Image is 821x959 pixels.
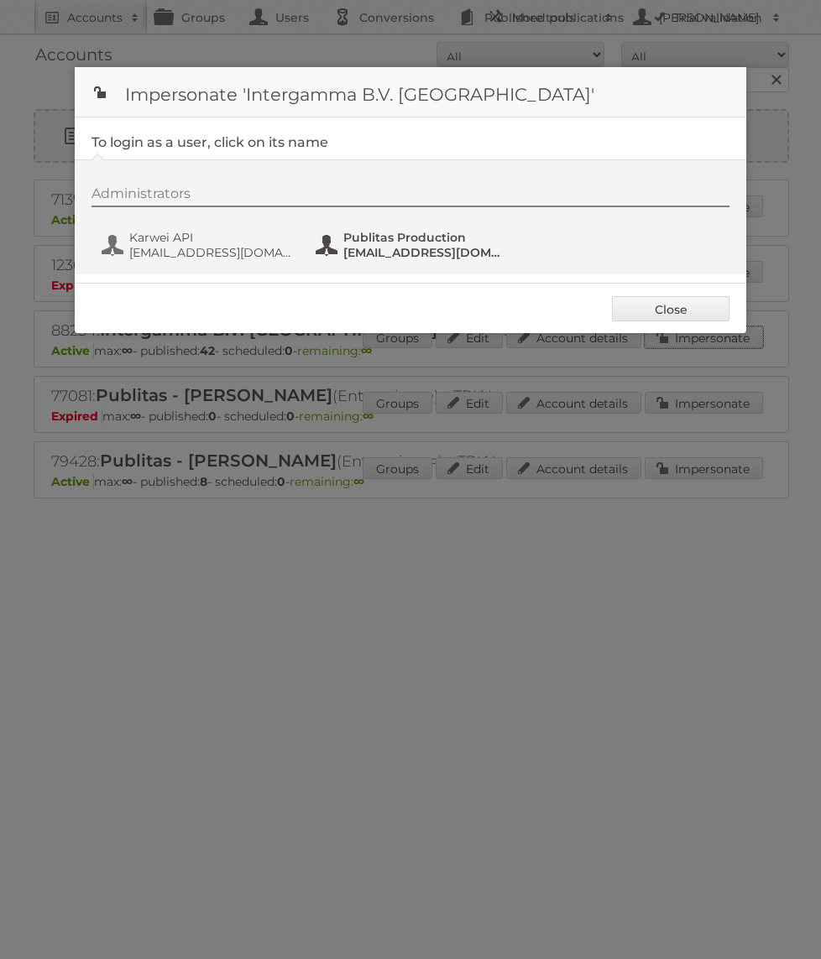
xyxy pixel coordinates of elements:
a: Close [612,296,729,321]
button: Publitas Production [EMAIL_ADDRESS][DOMAIN_NAME] [314,228,511,262]
h1: Impersonate 'Intergamma B.V. [GEOGRAPHIC_DATA]' [75,67,746,117]
button: Karwei API [EMAIL_ADDRESS][DOMAIN_NAME] [100,228,297,262]
span: Karwei API [129,230,292,245]
legend: To login as a user, click on its name [92,134,328,150]
span: [EMAIL_ADDRESS][DOMAIN_NAME] [343,245,506,260]
span: Publitas Production [343,230,506,245]
span: [EMAIL_ADDRESS][DOMAIN_NAME] [129,245,292,260]
div: Administrators [92,185,729,207]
